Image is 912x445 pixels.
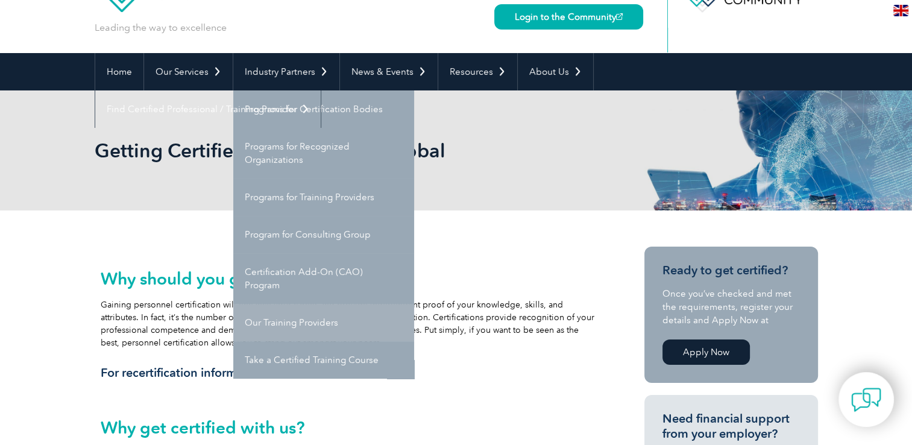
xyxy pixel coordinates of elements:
[101,269,595,288] h2: Why should you get certified?
[95,90,321,128] a: Find Certified Professional / Training Provider
[518,53,593,90] a: About Us
[233,53,339,90] a: Industry Partners
[101,269,595,380] div: Gaining personnel certification will enhance your career and provide independent proof of your kn...
[233,216,414,253] a: Program for Consulting Group
[438,53,517,90] a: Resources
[233,253,414,304] a: Certification Add-On (CAO) Program
[893,5,908,16] img: en
[233,178,414,216] a: Programs for Training Providers
[340,53,438,90] a: News & Events
[616,13,623,20] img: open_square.png
[662,411,800,441] h3: Need financial support from your employer?
[233,304,414,341] a: Our Training Providers
[95,21,227,34] p: Leading the way to excellence
[233,128,414,178] a: Programs for Recognized Organizations
[101,418,595,437] h2: Why get certified with us?
[851,385,881,415] img: contact-chat.png
[101,365,595,380] h3: For recertification information,
[144,53,233,90] a: Our Services
[95,139,558,162] h1: Getting Certified with Exemplar Global
[95,53,143,90] a: Home
[233,90,414,128] a: Programs for Certification Bodies
[233,341,414,379] a: Take a Certified Training Course
[662,287,800,327] p: Once you’ve checked and met the requirements, register your details and Apply Now at
[662,263,800,278] h3: Ready to get certified?
[662,339,750,365] a: Apply Now
[494,4,643,30] a: Login to the Community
